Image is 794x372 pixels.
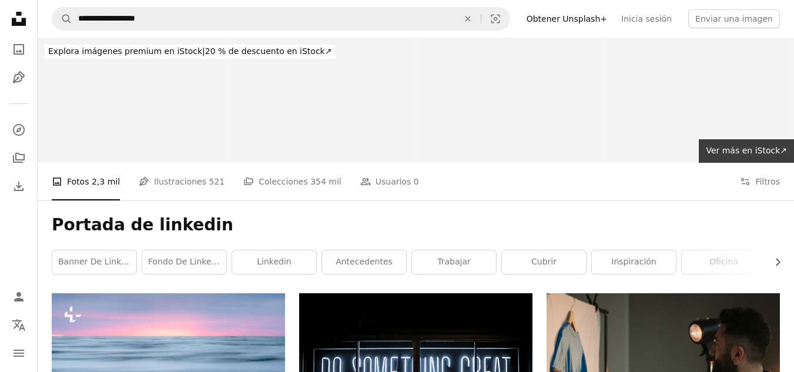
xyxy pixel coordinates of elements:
button: Borrar [455,8,481,30]
a: Linkedin [232,250,316,274]
button: Idioma [7,313,31,337]
button: Buscar en Unsplash [52,8,72,30]
a: Banner de LinkedIn [52,250,136,274]
a: Ilustraciones [7,66,31,89]
span: 20 % de descuento en iStock ↗ [48,46,331,56]
h1: Portada de linkedin [52,215,780,236]
button: Filtros [740,163,780,200]
a: cubrir [502,250,586,274]
span: 354 mil [310,175,341,188]
a: oficina [682,250,766,274]
a: Historial de descargas [7,175,31,198]
a: trabajar [412,250,496,274]
button: Búsqueda visual [481,8,510,30]
button: desplazar lista a la derecha [767,250,780,274]
a: inspiración [592,250,676,274]
button: Enviar una imagen [688,9,780,28]
a: Explorar [7,118,31,142]
span: Explora imágenes premium en iStock | [48,46,205,56]
a: Iniciar sesión / Registrarse [7,285,31,309]
form: Encuentra imágenes en todo el sitio [52,7,510,31]
a: Colecciones 354 mil [243,163,341,200]
a: antecedentes [322,250,406,274]
a: Obtener Unsplash+ [520,9,614,28]
span: Ver más en iStock ↗ [706,146,787,155]
a: Colecciones [7,146,31,170]
a: Ilustraciones 521 [139,163,225,200]
a: Ver más en iStock↗ [699,139,794,163]
a: Fondo de LinkedIn [142,250,226,274]
a: Inicia sesión [614,9,679,28]
button: Menú [7,341,31,365]
a: Fotos [7,38,31,61]
span: 0 [414,175,419,188]
a: Explora imágenes premium en iStock|20 % de descuento en iStock↗ [38,38,342,66]
span: 521 [209,175,225,188]
a: Usuarios 0 [360,163,419,200]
